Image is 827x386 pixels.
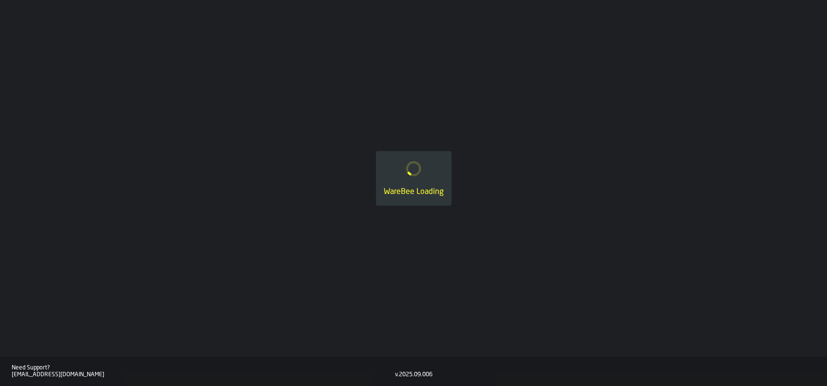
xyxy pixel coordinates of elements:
[12,365,395,378] a: Need Support?[EMAIL_ADDRESS][DOMAIN_NAME]
[12,371,395,378] div: [EMAIL_ADDRESS][DOMAIN_NAME]
[384,186,444,198] div: WareBee Loading
[399,371,433,378] div: 2025.09.006
[12,365,395,371] div: Need Support?
[395,371,399,378] div: v.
